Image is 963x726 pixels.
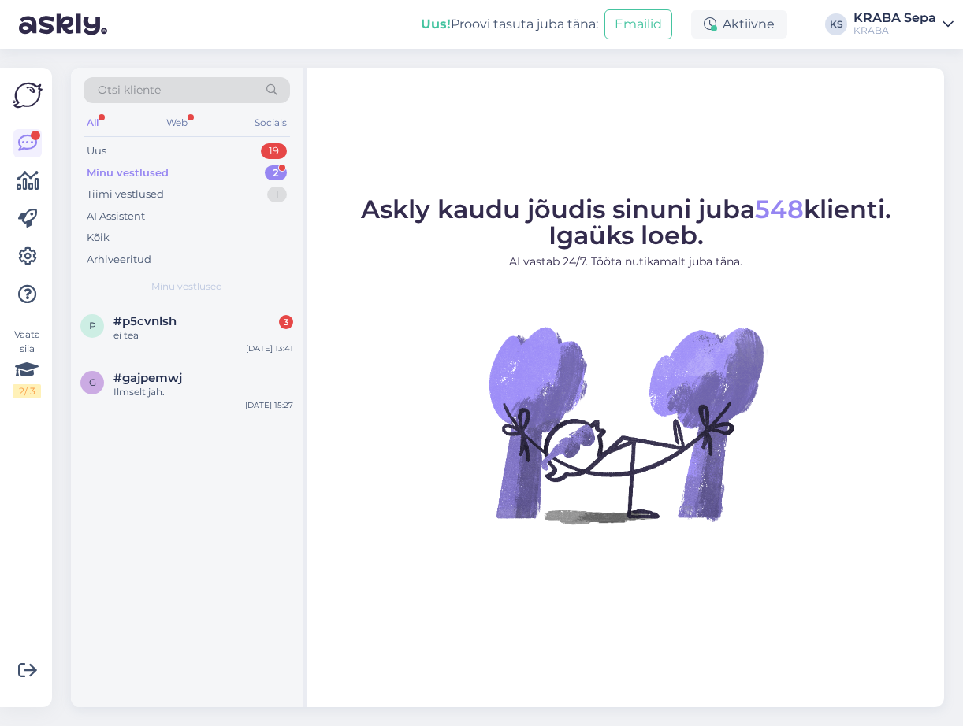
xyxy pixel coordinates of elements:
span: Minu vestlused [151,280,222,294]
a: KRABA SepaKRABA [853,12,954,37]
div: Socials [251,113,290,133]
div: All [84,113,102,133]
div: Tiimi vestlused [87,187,164,202]
div: Kõik [87,230,110,246]
b: Uus! [421,17,451,31]
div: ei tea [113,328,293,343]
span: #p5cvnlsh [113,314,177,328]
span: #gajpemwj [113,371,182,385]
div: 3 [279,315,293,329]
div: Vaata siia [13,328,41,398]
div: Ilmselt jah. [113,385,293,399]
div: [DATE] 13:41 [246,343,293,354]
p: AI vastab 24/7. Tööta nutikamalt juba täna. [361,254,891,270]
div: Web [163,113,191,133]
div: 2 [265,165,287,181]
div: Aktiivne [691,10,787,39]
div: [DATE] 15:27 [245,399,293,411]
div: Minu vestlused [87,165,169,181]
div: AI Assistent [87,209,145,224]
span: g [89,376,96,388]
div: Uus [87,143,106,159]
div: Arhiveeritud [87,252,151,268]
div: KS [825,13,847,35]
img: No Chat active [484,283,768,566]
img: Askly Logo [13,80,43,110]
div: 2 / 3 [13,384,41,398]
div: KRABA [853,24,936,37]
span: Askly kaudu jõudis sinuni juba klienti. Igaüks loeb. [361,194,891,250]
div: Proovi tasuta juba täna: [421,15,598,34]
div: 1 [267,187,287,202]
span: p [89,320,96,332]
span: 548 [755,194,804,224]
span: Otsi kliente [98,82,161,98]
div: KRABA Sepa [853,12,936,24]
button: Emailid [604,9,672,39]
div: 19 [261,143,287,159]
